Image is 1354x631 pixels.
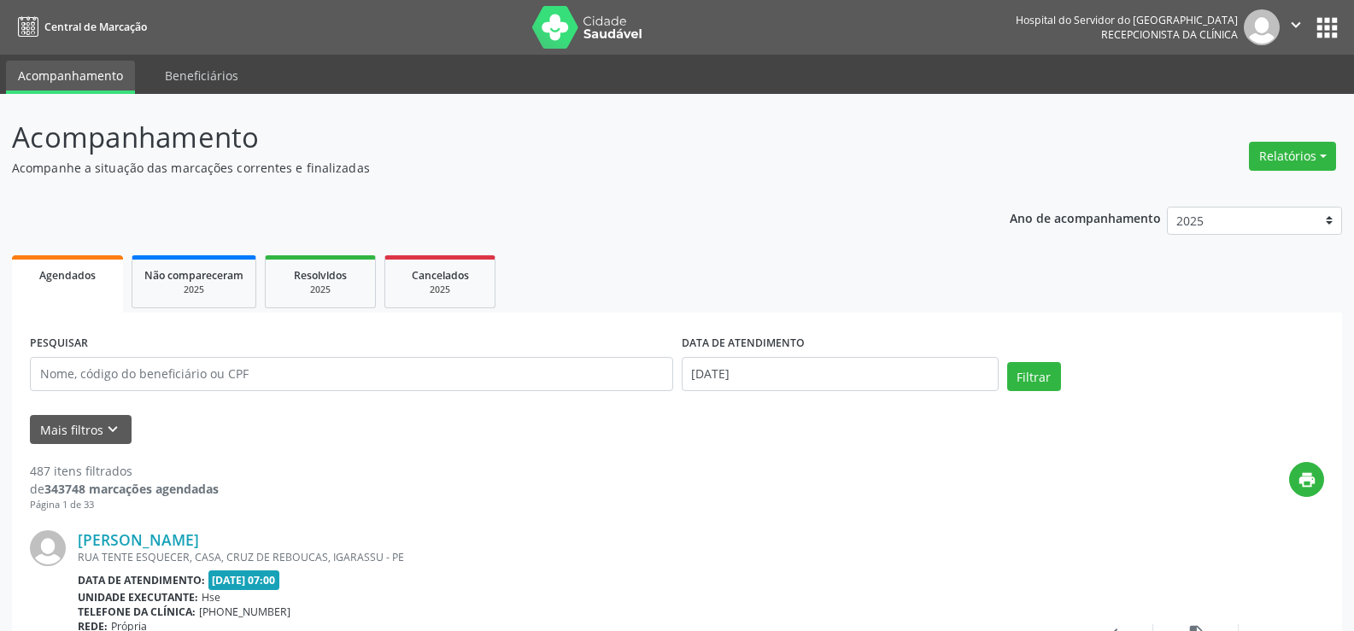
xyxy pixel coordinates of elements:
[1101,27,1238,42] span: Recepcionista da clínica
[30,480,219,498] div: de
[78,530,199,549] a: [PERSON_NAME]
[12,13,147,41] a: Central de Marcação
[294,268,347,283] span: Resolvidos
[1249,142,1336,171] button: Relatórios
[397,283,483,296] div: 2025
[30,462,219,480] div: 487 itens filtrados
[412,268,469,283] span: Cancelados
[78,573,205,587] b: Data de atendimento:
[1016,13,1238,27] div: Hospital do Servidor do [GEOGRAPHIC_DATA]
[153,61,250,91] a: Beneficiários
[1287,15,1305,34] i: 
[1298,470,1316,489] i: print
[1280,9,1312,45] button: 
[202,590,220,605] span: Hse
[1007,362,1061,391] button: Filtrar
[1244,9,1280,45] img: img
[78,590,198,605] b: Unidade executante:
[144,283,243,296] div: 2025
[44,20,147,34] span: Central de Marcação
[30,530,66,566] img: img
[44,481,219,497] strong: 343748 marcações agendadas
[682,357,999,391] input: Selecione um intervalo
[682,330,805,357] label: DATA DE ATENDIMENTO
[208,570,280,590] span: [DATE] 07:00
[1010,207,1161,228] p: Ano de acompanhamento
[78,605,196,619] b: Telefone da clínica:
[1289,462,1324,497] button: print
[278,283,363,296] div: 2025
[12,159,943,177] p: Acompanhe a situação das marcações correntes e finalizadas
[30,357,673,391] input: Nome, código do beneficiário ou CPF
[78,550,1068,564] div: RUA TENTE ESQUECER, CASA, CRUZ DE REBOUCAS, IGARASSU - PE
[30,415,132,445] button: Mais filtroskeyboard_arrow_down
[30,498,219,512] div: Página 1 de 33
[6,61,135,94] a: Acompanhamento
[30,330,88,357] label: PESQUISAR
[39,268,96,283] span: Agendados
[199,605,290,619] span: [PHONE_NUMBER]
[1312,13,1342,43] button: apps
[144,268,243,283] span: Não compareceram
[12,116,943,159] p: Acompanhamento
[103,420,122,439] i: keyboard_arrow_down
